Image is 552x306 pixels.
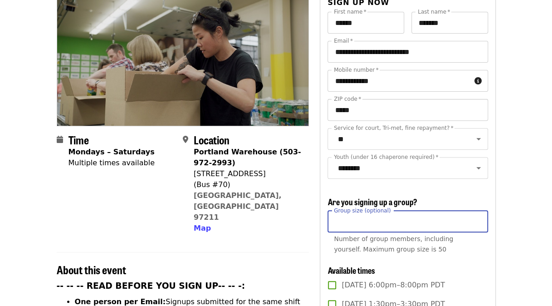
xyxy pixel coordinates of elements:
input: Last name [411,12,488,34]
span: About this event [57,262,126,277]
button: Open [472,162,485,174]
a: [GEOGRAPHIC_DATA], [GEOGRAPHIC_DATA] 97211 [194,191,282,222]
i: calendar icon [57,135,63,144]
span: Map [194,224,211,232]
button: Open [472,133,485,145]
strong: -- -- -- READ BEFORE YOU SIGN UP-- -- -: [57,281,245,291]
span: Number of group members, including yourself. Maximum group size is 50 [334,235,453,253]
label: ZIP code [334,96,361,102]
button: Map [194,223,211,234]
label: Email [334,38,353,44]
label: Service for court, Tri-met, fine repayment? [334,125,454,131]
span: Time [68,132,89,148]
label: Last name [418,9,450,15]
input: Email [327,41,488,63]
label: Mobile number [334,67,378,73]
span: [DATE] 6:00pm–8:00pm PDT [342,280,445,291]
input: [object Object] [327,211,488,232]
i: circle-info icon [474,77,482,85]
input: Mobile number [327,70,470,92]
div: Multiple times available [68,158,155,168]
span: Are you signing up a group? [327,196,417,207]
label: Youth (under 16 chaperone required) [334,154,438,160]
strong: Portland Warehouse (503-972-2993) [194,148,301,167]
i: map-marker-alt icon [183,135,188,144]
input: First name [327,12,404,34]
strong: One person per Email: [75,297,166,306]
span: Location [194,132,230,148]
span: Available times [327,264,375,276]
div: (Bus #70) [194,179,302,190]
label: First name [334,9,366,15]
strong: Mondays – Saturdays [68,148,155,156]
input: ZIP code [327,99,488,121]
span: Group size (optional) [334,207,391,213]
div: [STREET_ADDRESS] [194,168,302,179]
